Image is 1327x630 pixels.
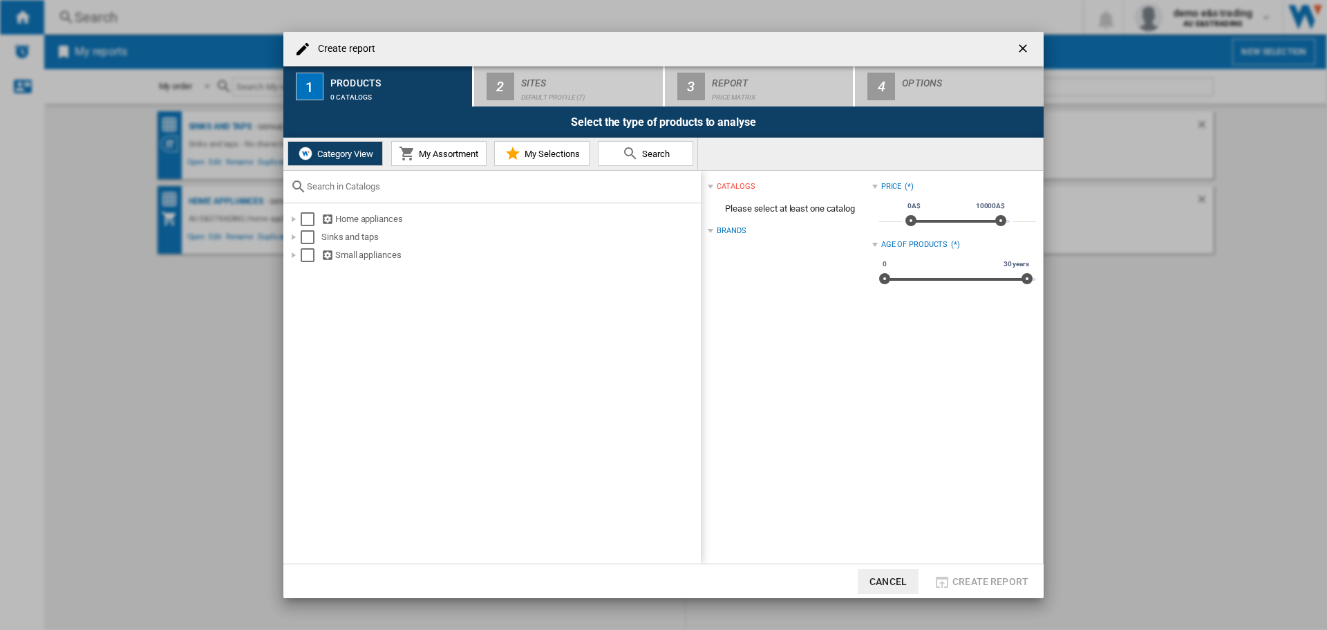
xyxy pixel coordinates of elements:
md-checkbox: Select [301,230,321,244]
span: My Selections [521,149,580,159]
span: My Assortment [415,149,478,159]
div: Select the type of products to analyse [283,106,1044,138]
div: 0 catalogs [330,86,467,101]
div: 4 [867,73,895,100]
span: 10000A$ [974,201,1007,212]
button: Create report [930,569,1033,594]
div: Sites [521,72,657,86]
span: Please select at least one catalog [708,196,872,222]
div: Price Matrix [712,86,848,101]
div: Default profile (7) [521,86,657,101]
input: Search in Catalogs [307,181,694,192]
button: 3 Report Price Matrix [665,66,855,106]
button: 4 Options [855,66,1044,106]
div: Report [712,72,848,86]
span: 0 [881,259,889,270]
button: My Assortment [391,141,487,166]
div: Age of products [881,239,948,250]
div: 2 [487,73,514,100]
img: wiser-icon-white.png [297,145,314,162]
button: Search [598,141,693,166]
ng-md-icon: getI18NText('BUTTONS.CLOSE_DIALOG') [1016,41,1033,58]
div: Products [330,72,467,86]
div: Options [902,72,1038,86]
button: getI18NText('BUTTONS.CLOSE_DIALOG') [1010,35,1038,63]
button: 2 Sites Default profile (7) [474,66,664,106]
div: 1 [296,73,323,100]
span: Search [639,149,670,159]
md-checkbox: Select [301,248,321,262]
div: Brands [717,225,746,237]
span: 30 years [1001,259,1031,270]
button: Category View [288,141,383,166]
span: 0A$ [905,201,923,212]
span: Create report [952,576,1028,587]
button: My Selections [494,141,590,166]
div: Price [881,181,902,192]
button: 1 Products 0 catalogs [283,66,473,106]
div: Small appliances [321,248,699,262]
h4: Create report [311,42,375,56]
div: catalogs [717,181,755,192]
div: Home appliances [321,212,699,226]
div: 3 [677,73,705,100]
span: Category View [314,149,373,159]
button: Cancel [858,569,919,594]
md-checkbox: Select [301,212,321,226]
div: Sinks and taps [321,230,699,244]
